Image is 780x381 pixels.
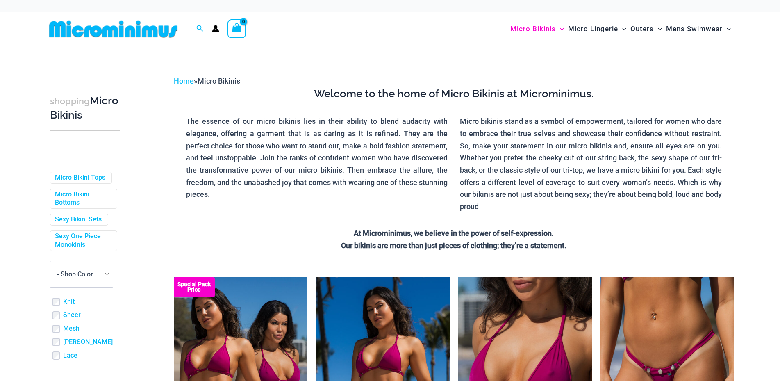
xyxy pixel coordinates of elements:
a: Knit [63,298,75,306]
a: OutersMenu ToggleMenu Toggle [628,16,664,41]
a: Micro Bikini Tops [55,173,105,182]
span: Micro Lingerie [568,18,618,39]
span: Micro Bikinis [510,18,556,39]
a: Micro BikinisMenu ToggleMenu Toggle [508,16,566,41]
a: Home [174,77,194,85]
h3: Welcome to the home of Micro Bikinis at Microminimus. [180,87,728,101]
img: MM SHOP LOGO FLAT [46,20,181,38]
span: Menu Toggle [556,18,564,39]
b: Special Pack Price [174,282,215,292]
h3: Micro Bikinis [50,94,120,122]
span: Outers [630,18,654,39]
p: Micro bikinis stand as a symbol of empowerment, tailored for women who dare to embrace their true... [460,115,722,213]
a: Micro Bikini Bottoms [55,190,111,208]
a: [PERSON_NAME] [63,338,113,347]
span: Menu Toggle [654,18,662,39]
a: Account icon link [212,25,219,32]
a: Lace [63,351,77,360]
a: Sheer [63,311,81,319]
a: Sexy Bikini Sets [55,215,102,224]
a: Mesh [63,324,80,333]
span: » [174,77,240,85]
span: Mens Swimwear [666,18,723,39]
strong: Our bikinis are more than just pieces of clothing; they’re a statement. [341,241,566,250]
span: - Shop Color [57,270,93,278]
a: Micro LingerieMenu ToggleMenu Toggle [566,16,628,41]
strong: At Microminimus, we believe in the power of self-expression. [354,229,554,237]
p: The essence of our micro bikinis lies in their ability to blend audacity with elegance, offering ... [186,115,448,201]
span: shopping [50,96,90,106]
span: - Shop Color [50,261,113,287]
a: Search icon link [196,24,204,34]
span: Micro Bikinis [198,77,240,85]
a: Mens SwimwearMenu ToggleMenu Toggle [664,16,733,41]
nav: Site Navigation [507,15,735,43]
a: View Shopping Cart, empty [227,19,246,38]
span: Menu Toggle [723,18,731,39]
span: Menu Toggle [618,18,626,39]
a: Sexy One Piece Monokinis [55,232,111,249]
span: - Shop Color [50,261,113,288]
